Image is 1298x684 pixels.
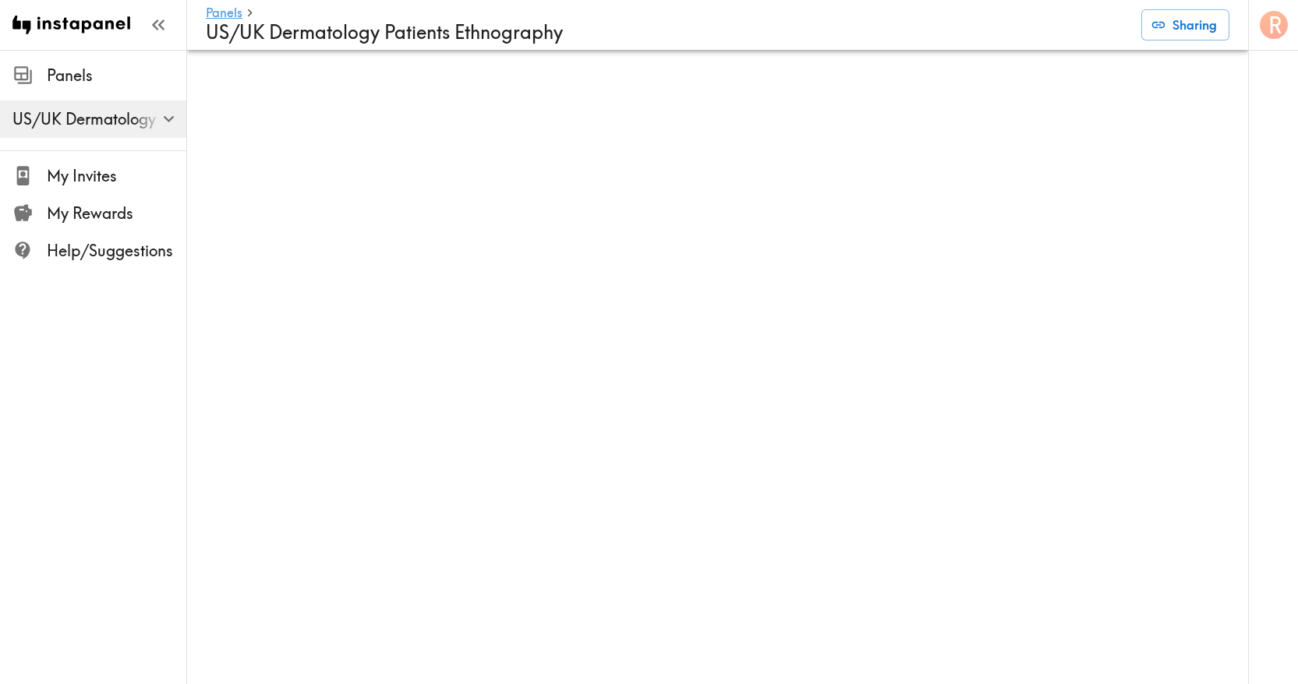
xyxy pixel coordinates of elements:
span: US/UK Dermatology Patients Ethnography [12,108,186,130]
a: Panels [206,6,242,21]
h4: US/UK Dermatology Patients Ethnography [206,21,1129,44]
span: R [1268,12,1282,39]
button: Sharing [1141,9,1229,41]
span: Help/Suggestions [47,240,186,262]
span: My Rewards [47,203,186,224]
span: My Invites [47,165,186,187]
button: R [1258,9,1289,41]
span: Panels [47,65,186,86]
